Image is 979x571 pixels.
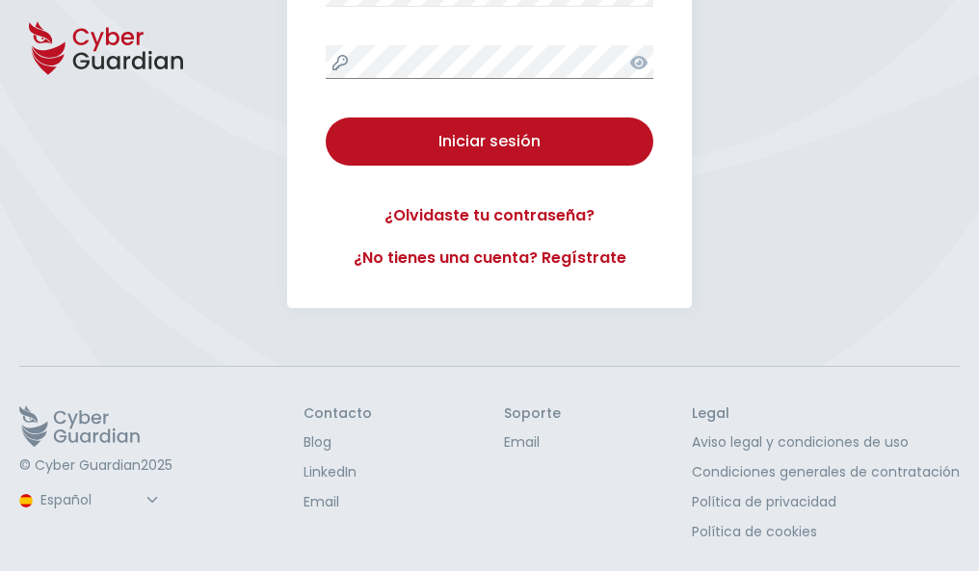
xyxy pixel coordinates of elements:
[340,130,639,153] div: Iniciar sesión
[19,457,172,475] p: © Cyber Guardian 2025
[326,204,653,227] a: ¿Olvidaste tu contraseña?
[692,432,960,453] a: Aviso legal y condiciones de uso
[692,462,960,482] a: Condiciones generales de contratación
[504,405,561,423] h3: Soporte
[304,405,372,423] h3: Contacto
[304,462,372,482] a: LinkedIn
[19,494,33,507] img: region-logo
[326,247,653,270] a: ¿No tienes una cuenta? Regístrate
[692,405,960,423] h3: Legal
[304,492,372,512] a: Email
[504,432,561,453] a: Email
[326,117,653,166] button: Iniciar sesión
[692,522,960,542] a: Política de cookies
[304,432,372,453] a: Blog
[692,492,960,512] a: Política de privacidad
